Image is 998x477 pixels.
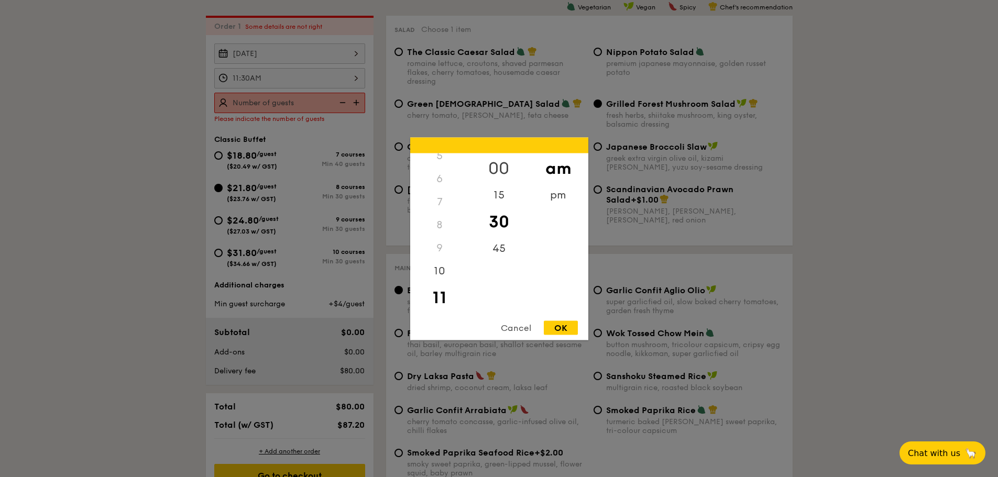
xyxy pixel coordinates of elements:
[900,441,985,464] button: Chat with us🦙
[964,447,977,459] span: 🦙
[469,183,529,206] div: 15
[410,282,469,313] div: 11
[490,320,542,335] div: Cancel
[410,144,469,167] div: 5
[410,167,469,190] div: 6
[544,320,578,335] div: OK
[469,206,529,237] div: 30
[469,237,529,260] div: 45
[410,190,469,213] div: 7
[410,213,469,236] div: 8
[529,153,588,183] div: am
[529,183,588,206] div: pm
[410,236,469,259] div: 9
[469,153,529,183] div: 00
[410,259,469,282] div: 10
[908,448,960,458] span: Chat with us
